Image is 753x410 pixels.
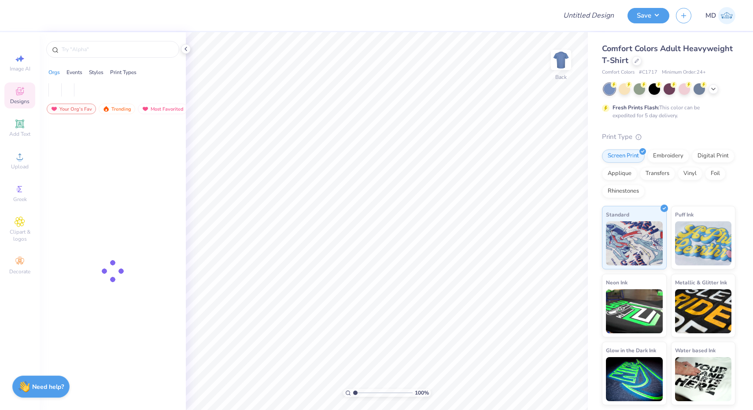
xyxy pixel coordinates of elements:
div: Digital Print [692,149,735,163]
span: Decorate [9,268,30,275]
div: Print Type [602,132,735,142]
span: MD [705,11,716,21]
img: Standard [606,221,663,265]
img: most_fav.gif [51,106,58,112]
span: Puff Ink [675,210,694,219]
span: Add Text [9,130,30,138]
img: Mads De Vera [718,7,735,24]
input: Untitled Design [556,7,621,24]
div: Transfers [640,167,675,180]
div: Print Types [110,68,137,76]
img: Back [552,51,570,69]
div: Back [555,73,567,81]
img: most_fav.gif [142,106,149,112]
div: This color can be expedited for 5 day delivery. [613,104,721,119]
div: Vinyl [678,167,702,180]
div: Most Favorited [138,104,188,114]
span: Greek [13,196,27,203]
div: Applique [602,167,637,180]
div: Foil [705,167,726,180]
span: Minimum Order: 24 + [662,69,706,76]
img: Glow in the Dark Ink [606,357,663,401]
div: Embroidery [647,149,689,163]
span: Metallic & Glitter Ink [675,278,727,287]
img: trending.gif [103,106,110,112]
span: Glow in the Dark Ink [606,346,656,355]
span: Water based Ink [675,346,716,355]
span: Image AI [10,65,30,72]
div: Orgs [48,68,60,76]
div: Screen Print [602,149,645,163]
span: Designs [10,98,30,105]
img: Puff Ink [675,221,732,265]
div: Events [66,68,82,76]
img: Neon Ink [606,289,663,333]
div: Rhinestones [602,185,645,198]
div: Styles [89,68,103,76]
span: Comfort Colors Adult Heavyweight T-Shirt [602,43,733,66]
span: Neon Ink [606,278,627,287]
div: Your Org's Fav [47,104,96,114]
span: Clipart & logos [4,228,35,242]
div: Trending [99,104,135,114]
button: Save [627,8,669,23]
span: Comfort Colors [602,69,635,76]
input: Try "Alpha" [61,45,173,54]
strong: Fresh Prints Flash: [613,104,659,111]
span: 100 % [415,389,429,397]
strong: Need help? [32,383,64,391]
span: Standard [606,210,629,219]
span: Upload [11,163,29,170]
a: MD [705,7,735,24]
span: # C1717 [639,69,657,76]
img: Water based Ink [675,357,732,401]
img: Metallic & Glitter Ink [675,289,732,333]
